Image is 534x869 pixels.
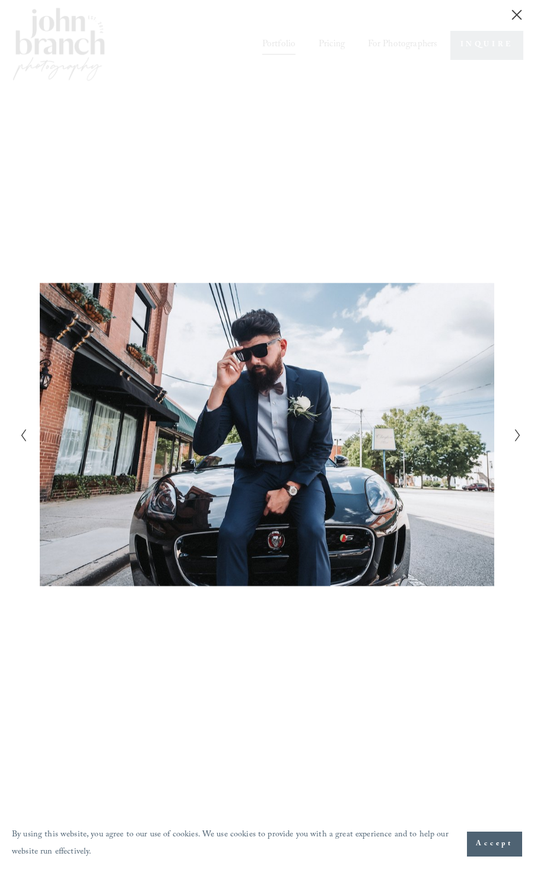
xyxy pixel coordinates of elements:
[476,838,513,850] span: Accept
[12,827,455,861] p: By using this website, you agree to our use of cookies. We use cookies to provide you with a grea...
[507,8,526,21] button: Close
[510,428,518,442] button: Next Slide
[16,428,24,442] button: Previous Slide
[467,832,522,857] button: Accept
